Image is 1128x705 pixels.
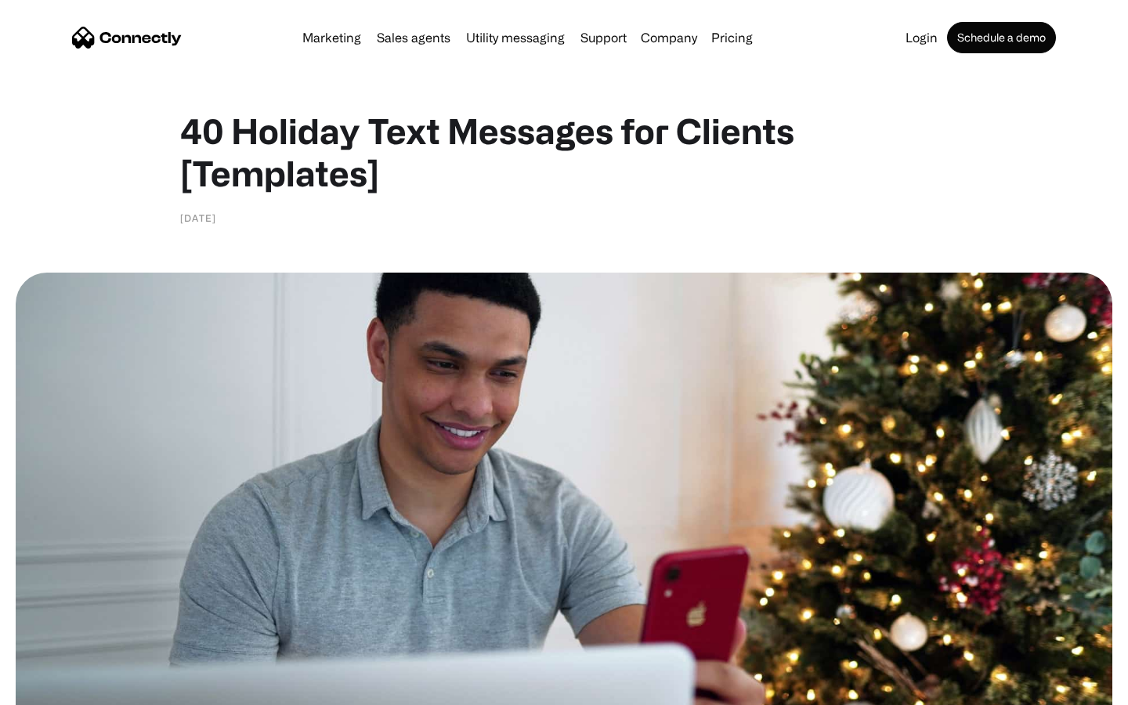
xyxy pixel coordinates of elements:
h1: 40 Holiday Text Messages for Clients [Templates] [180,110,948,194]
a: Sales agents [371,31,457,44]
div: [DATE] [180,210,216,226]
ul: Language list [31,678,94,700]
a: Login [899,31,944,44]
aside: Language selected: English [16,678,94,700]
a: Marketing [296,31,367,44]
a: Support [574,31,633,44]
a: Schedule a demo [947,22,1056,53]
a: Pricing [705,31,759,44]
a: Utility messaging [460,31,571,44]
div: Company [641,27,697,49]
